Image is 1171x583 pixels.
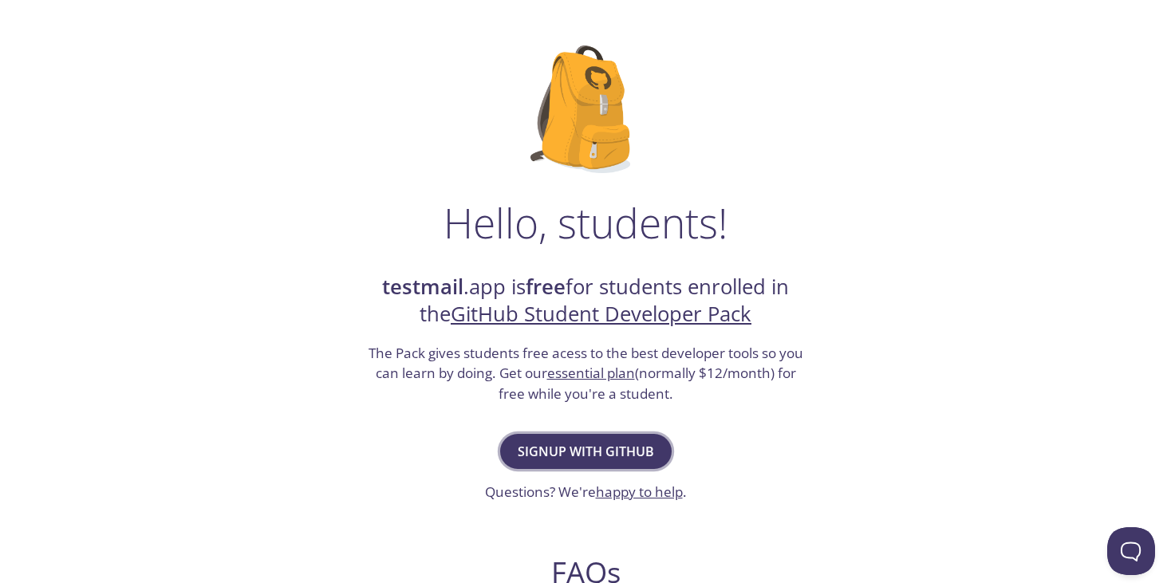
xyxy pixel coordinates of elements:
[382,273,463,301] strong: testmail
[596,483,683,501] a: happy to help
[500,434,672,469] button: Signup with GitHub
[526,273,566,301] strong: free
[444,199,727,246] h1: Hello, students!
[530,45,641,173] img: github-student-backpack.png
[451,300,751,328] a: GitHub Student Developer Pack
[547,364,635,382] a: essential plan
[518,440,654,463] span: Signup with GitHub
[485,482,687,502] h3: Questions? We're .
[1107,527,1155,575] iframe: Help Scout Beacon - Open
[366,343,805,404] h3: The Pack gives students free acess to the best developer tools so you can learn by doing. Get our...
[366,274,805,329] h2: .app is for students enrolled in the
